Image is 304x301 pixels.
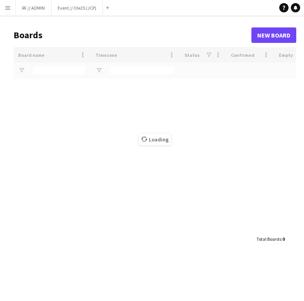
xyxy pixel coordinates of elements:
[256,231,285,247] div: :
[51,0,103,15] button: Event // Ole25 (JCP)
[16,0,51,15] button: RF // ADMIN
[256,236,281,242] span: Total Boards
[139,134,171,145] span: Loading
[251,27,296,43] a: New Board
[282,236,285,242] span: 0
[14,29,251,41] h1: Boards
